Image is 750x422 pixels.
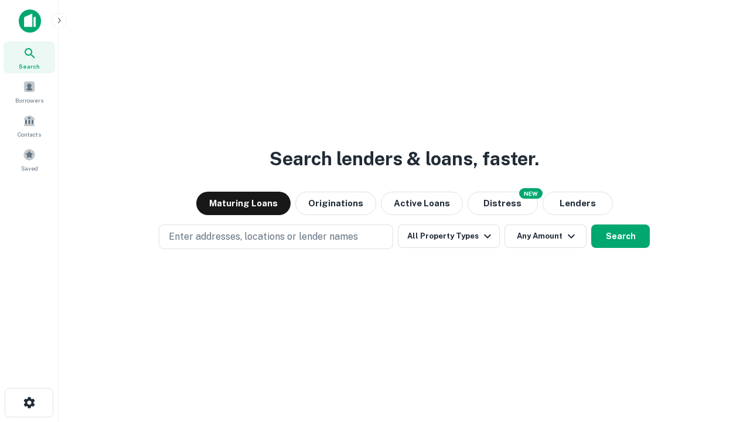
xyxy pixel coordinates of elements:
[4,42,55,73] a: Search
[4,144,55,175] a: Saved
[691,328,750,384] iframe: Chat Widget
[21,164,38,173] span: Saved
[4,110,55,141] a: Contacts
[295,192,376,215] button: Originations
[19,62,40,71] span: Search
[19,9,41,33] img: capitalize-icon.png
[591,224,650,248] button: Search
[398,224,500,248] button: All Property Types
[159,224,393,249] button: Enter addresses, locations or lender names
[15,96,43,105] span: Borrowers
[270,145,539,173] h3: Search lenders & loans, faster.
[381,192,463,215] button: Active Loans
[18,130,41,139] span: Contacts
[504,224,587,248] button: Any Amount
[468,192,538,215] button: Search distressed loans with lien and other non-mortgage details.
[543,192,613,215] button: Lenders
[519,188,543,199] div: NEW
[196,192,291,215] button: Maturing Loans
[169,230,358,244] p: Enter addresses, locations or lender names
[4,76,55,107] a: Borrowers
